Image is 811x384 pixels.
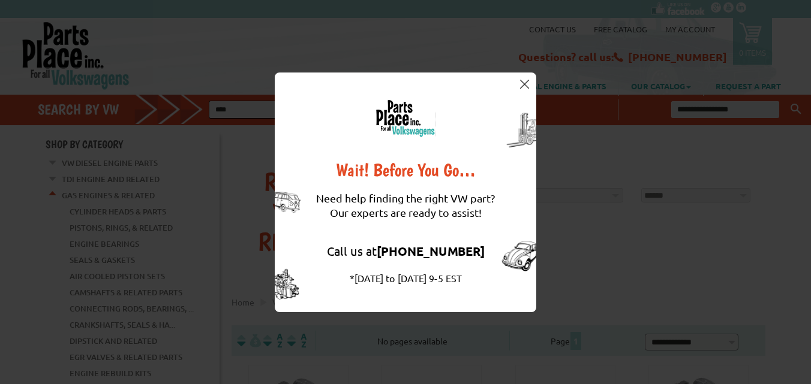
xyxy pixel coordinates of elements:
a: Call us at[PHONE_NUMBER] [327,243,485,258]
div: *[DATE] to [DATE] 9-5 EST [316,271,495,285]
div: Need help finding the right VW part? Our experts are ready to assist! [316,179,495,232]
img: logo [375,99,436,137]
strong: [PHONE_NUMBER] [377,243,485,259]
img: close [520,80,529,89]
div: Wait! Before You Go… [316,161,495,179]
